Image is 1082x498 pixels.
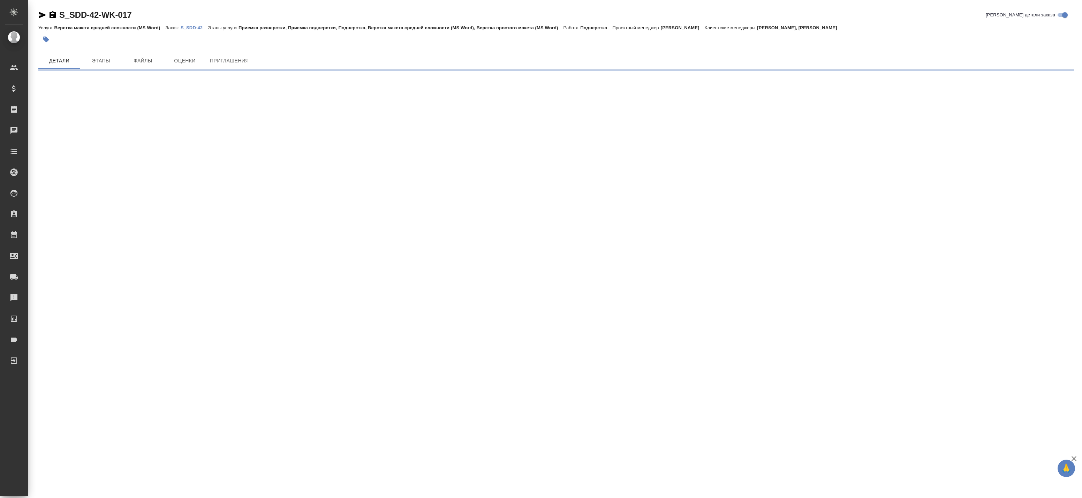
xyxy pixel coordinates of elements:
span: [PERSON_NAME] детали заказа [986,12,1055,18]
p: Верстка макета средней сложности (MS Word) [54,25,165,30]
button: Скопировать ссылку [48,11,57,19]
p: Подверстка [580,25,612,30]
button: Добавить тэг [38,32,54,47]
span: Файлы [126,56,160,65]
span: Этапы [84,56,118,65]
span: 🙏 [1060,461,1072,476]
span: Детали [43,56,76,65]
p: Клиентские менеджеры [705,25,757,30]
button: 🙏 [1058,460,1075,477]
p: [PERSON_NAME], [PERSON_NAME] [757,25,842,30]
a: S_SDD-42 [181,24,208,30]
p: Приемка разверстки, Приемка подверстки, Подверстка, Верстка макета средней сложности (MS Word), В... [239,25,563,30]
p: [PERSON_NAME] [661,25,705,30]
p: Заказ: [165,25,180,30]
a: S_SDD-42-WK-017 [59,10,132,20]
p: Работа [563,25,581,30]
span: Приглашения [210,56,249,65]
p: S_SDD-42 [181,25,208,30]
p: Этапы услуги [208,25,239,30]
span: Оценки [168,56,202,65]
button: Скопировать ссылку для ЯМессенджера [38,11,47,19]
p: Услуга [38,25,54,30]
p: Проектный менеджер [612,25,660,30]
